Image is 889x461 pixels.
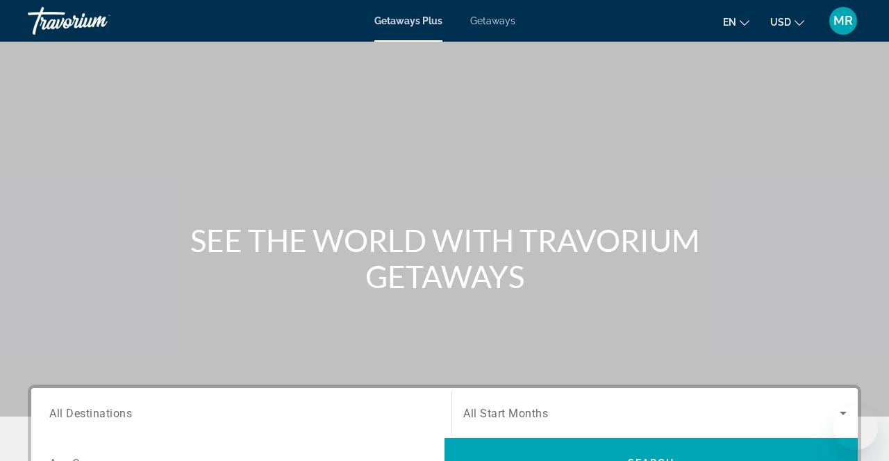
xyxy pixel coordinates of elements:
[723,17,736,28] span: en
[463,407,548,420] span: All Start Months
[723,12,749,32] button: Change language
[470,15,515,26] a: Getaways
[833,405,878,450] iframe: Button to launch messaging window
[49,406,132,419] span: All Destinations
[28,3,167,39] a: Travorium
[184,222,705,294] h1: SEE THE WORLD WITH TRAVORIUM GETAWAYS
[825,6,861,35] button: User Menu
[770,12,804,32] button: Change currency
[833,14,853,28] span: MR
[374,15,442,26] a: Getaways Plus
[770,17,791,28] span: USD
